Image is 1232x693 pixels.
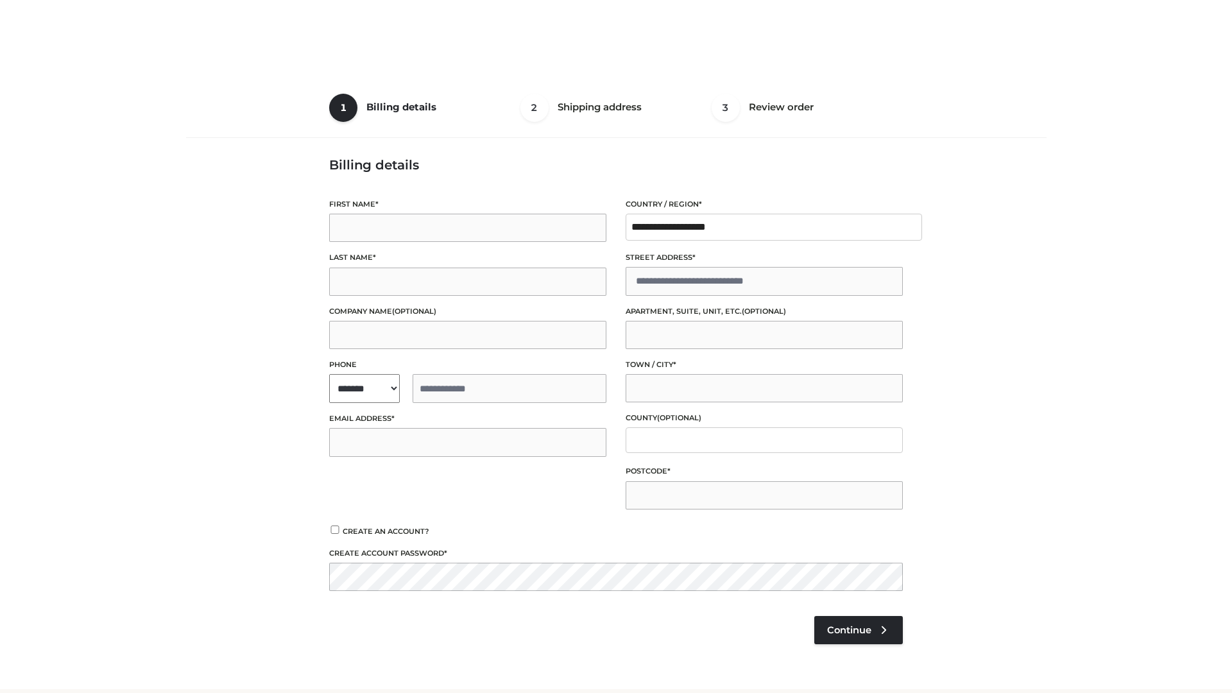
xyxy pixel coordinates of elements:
label: Country / Region [626,198,903,210]
h3: Billing details [329,157,903,173]
label: Apartment, suite, unit, etc. [626,305,903,318]
label: Postcode [626,465,903,477]
span: (optional) [657,413,701,422]
label: First name [329,198,606,210]
span: Shipping address [558,101,642,113]
label: County [626,412,903,424]
label: Phone [329,359,606,371]
span: 1 [329,94,357,122]
a: Continue [814,616,903,644]
span: (optional) [392,307,436,316]
span: (optional) [742,307,786,316]
label: Last name [329,252,606,264]
span: 3 [712,94,740,122]
span: 2 [520,94,549,122]
label: Company name [329,305,606,318]
label: Street address [626,252,903,264]
span: Continue [827,624,871,636]
label: Town / City [626,359,903,371]
label: Create account password [329,547,903,560]
input: Create an account? [329,526,341,534]
span: Create an account? [343,527,429,536]
span: Billing details [366,101,436,113]
span: Review order [749,101,814,113]
label: Email address [329,413,606,425]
